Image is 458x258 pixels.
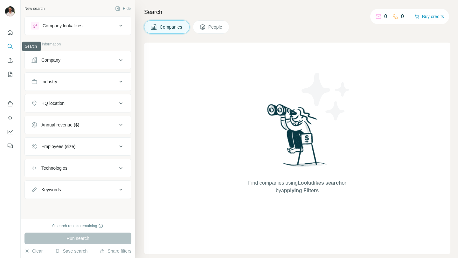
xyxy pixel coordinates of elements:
[384,13,387,20] p: 0
[208,24,223,30] span: People
[41,187,61,193] div: Keywords
[41,143,75,150] div: Employees (size)
[5,27,15,38] button: Quick start
[25,139,131,154] button: Employees (size)
[246,179,348,194] span: Find companies using or by
[414,12,444,21] button: Buy credits
[25,52,131,68] button: Company
[264,102,330,173] img: Surfe Illustration - Woman searching with binoculars
[401,13,404,20] p: 0
[5,41,15,52] button: Search
[24,41,131,47] p: Company information
[5,6,15,17] img: Avatar
[24,6,45,11] div: New search
[25,74,131,89] button: Industry
[43,23,82,29] div: Company lookalikes
[160,24,183,30] span: Companies
[5,55,15,66] button: Enrich CSV
[25,18,131,33] button: Company lookalikes
[5,140,15,152] button: Feedback
[41,57,60,63] div: Company
[5,69,15,80] button: My lists
[5,112,15,124] button: Use Surfe API
[52,223,104,229] div: 0 search results remaining
[41,100,65,106] div: HQ location
[5,98,15,110] button: Use Surfe on LinkedIn
[41,122,79,128] div: Annual revenue ($)
[41,165,67,171] div: Technologies
[100,248,131,254] button: Share filters
[55,248,87,254] button: Save search
[25,182,131,197] button: Keywords
[298,180,342,186] span: Lookalikes search
[144,8,450,17] h4: Search
[25,117,131,132] button: Annual revenue ($)
[5,126,15,138] button: Dashboard
[111,4,135,13] button: Hide
[41,78,57,85] div: Industry
[24,248,43,254] button: Clear
[297,68,355,125] img: Surfe Illustration - Stars
[25,160,131,176] button: Technologies
[281,188,319,193] span: applying Filters
[25,96,131,111] button: HQ location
